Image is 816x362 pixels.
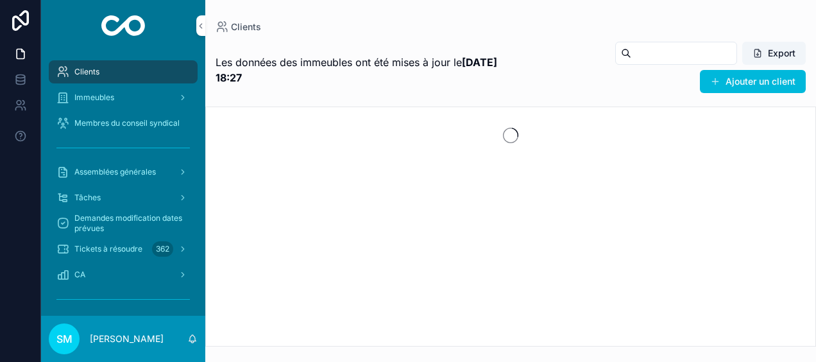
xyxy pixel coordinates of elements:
img: App logo [101,15,146,36]
button: Export [742,42,806,65]
a: Demandes modification dates prévues [49,212,198,235]
a: Assemblées générales [49,160,198,184]
a: Clients [49,60,198,83]
span: SM [56,331,72,347]
a: Membres du conseil syndical [49,112,198,135]
div: 362 [152,241,173,257]
a: Tickets à résoudre362 [49,237,198,261]
span: Assemblées générales [74,167,156,177]
a: Immeubles [49,86,198,109]
span: Clients [231,21,261,33]
span: Immeubles [74,92,114,103]
a: CA [49,263,198,286]
span: Tâches [74,193,101,203]
span: Clients [74,67,99,77]
div: scrollable content [41,51,205,316]
span: Tickets à résoudre [74,244,142,254]
span: Les données des immeubles ont été mises à jour le [216,55,510,85]
button: Ajouter un client [700,70,806,93]
span: Membres du conseil syndical [74,118,180,128]
span: Demandes modification dates prévues [74,213,185,234]
a: Tâches [49,186,198,209]
span: CA [74,270,85,280]
p: [PERSON_NAME] [90,332,164,345]
a: Clients [216,21,261,33]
